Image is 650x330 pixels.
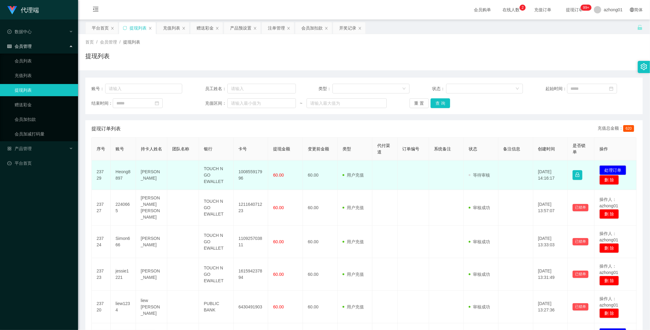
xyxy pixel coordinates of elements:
[599,231,618,242] span: 操作人：azhong01
[234,258,268,291] td: 161594237894
[21,0,39,20] h1: 代理端
[358,26,362,30] i: 图标: close
[199,190,234,226] td: TOUCH N GO EWALLET
[303,291,338,323] td: 60.00
[599,296,618,307] span: 操作人：azhong01
[15,84,73,96] a: 提现列表
[136,226,167,258] td: [PERSON_NAME]
[273,272,284,277] span: 60.00
[303,226,338,258] td: 60.00
[92,258,111,291] td: 23723
[273,146,290,151] span: 提现金额
[598,125,637,132] div: 充值总金额：
[92,226,111,258] td: 23724
[199,258,234,291] td: TOUCH N GO EWALLET
[573,303,588,311] button: 已锁单
[230,22,251,34] div: 产品预设置
[96,40,98,44] span: /
[273,304,284,309] span: 60.00
[100,40,117,44] span: 会员管理
[111,291,136,323] td: liew1234
[343,173,364,177] span: 用户充值
[402,87,406,91] i: 图标: down
[630,8,634,12] i: 图标: global
[205,86,227,92] span: 员工姓名：
[637,25,643,30] i: 图标: unlock
[234,190,268,226] td: 121164071223
[469,239,490,244] span: 审核成功
[130,22,147,34] div: 提现列表
[92,22,109,34] div: 平台首页
[499,8,523,12] span: 在线人数
[115,146,124,151] span: 账号
[92,190,111,226] td: 23727
[205,100,227,107] span: 充值区间：
[469,304,490,309] span: 审核成功
[410,98,429,108] button: 重 置
[141,146,162,151] span: 持卡人姓名
[599,264,618,275] span: 操作人：azhong01
[325,26,328,30] i: 图标: close
[343,205,364,210] span: 用户充值
[531,8,554,12] span: 充值订单
[533,291,568,323] td: [DATE] 13:27:36
[7,44,32,49] span: 会员管理
[599,165,626,175] button: 处理订单
[287,26,290,30] i: 图标: close
[7,44,12,48] i: 图标: table
[85,0,106,20] i: 图标: menu-fold
[111,226,136,258] td: Simon666
[318,86,332,92] span: 类型：
[15,113,73,125] a: 会员加扣款
[273,173,284,177] span: 60.00
[573,204,588,211] button: 已锁单
[85,51,110,61] h1: 提现列表
[273,205,284,210] span: 60.00
[581,5,591,11] sup: 1206
[303,190,338,226] td: 60.00
[92,291,111,323] td: 23720
[434,146,451,151] span: 系统备注
[516,87,519,91] i: 图标: down
[119,40,121,44] span: /
[431,98,450,108] button: 查 询
[7,7,39,12] a: 代理端
[307,98,387,108] input: 请输入最大值为
[609,86,613,91] i: 图标: calendar
[377,143,390,154] span: 代付渠道
[105,84,182,93] input: 请输入
[403,146,420,151] span: 订单编号
[199,291,234,323] td: PUBLIC BANK
[15,69,73,82] a: 充值列表
[199,160,234,190] td: TOUCH N GO EWALLET
[136,190,167,226] td: [PERSON_NAME] [PERSON_NAME]
[573,271,588,278] button: 已锁单
[15,99,73,111] a: 赠送彩金
[533,258,568,291] td: [DATE] 13:31:49
[15,55,73,67] a: 会员列表
[641,63,647,70] i: 图标: setting
[163,22,180,34] div: 充值列表
[7,30,12,34] i: 图标: check-circle-o
[253,26,257,30] i: 图标: close
[599,146,608,151] span: 操作
[7,6,17,15] img: logo.9652507e.png
[599,209,619,219] button: 删 除
[7,146,32,151] span: 产品管理
[599,175,619,185] button: 删 除
[308,146,329,151] span: 变更前金额
[339,22,356,34] div: 开奖记录
[234,160,268,190] td: 100855917996
[503,146,520,151] span: 备注信息
[533,226,568,258] td: [DATE] 13:33:03
[599,308,619,318] button: 删 除
[599,243,619,253] button: 删 除
[520,5,526,11] sup: 2
[172,146,189,151] span: 团队名称
[136,291,167,323] td: liew [PERSON_NAME]
[623,125,634,132] span: 620
[7,29,32,34] span: 数据中心
[155,101,159,105] i: 图标: calendar
[533,190,568,226] td: [DATE] 13:57:07
[343,304,364,309] span: 用户充值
